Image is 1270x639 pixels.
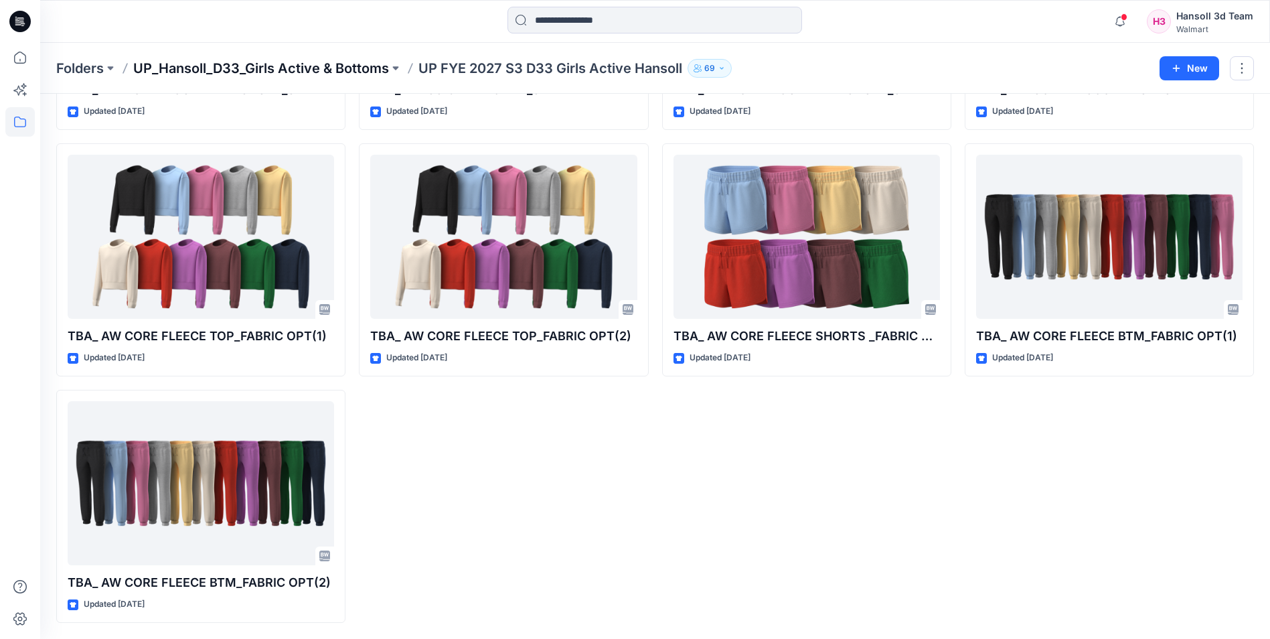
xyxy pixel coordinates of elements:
p: Updated [DATE] [84,104,145,119]
p: TBA_ AW CORE FLEECE BTM_FABRIC OPT(2) [68,573,334,592]
p: Updated [DATE] [84,597,145,612]
a: TBA_ AW CORE FLEECE BTM_FABRIC OPT(1) [976,155,1243,319]
p: Updated [DATE] [690,104,750,119]
p: TBA_ AW CORE FLEECE TOP_FABRIC OPT(2) [370,327,637,346]
p: 69 [704,61,715,76]
p: TBA_ AW CORE FLEECE SHORTS _FABRIC OPT(1) [673,327,940,346]
p: UP FYE 2027 S3 D33 Girls Active Hansoll [418,59,682,78]
a: TBA_ AW CORE FLEECE SHORTS _FABRIC OPT(1) [673,155,940,319]
p: TBA_ AW CORE FLEECE TOP_FABRIC OPT(1) [68,327,334,346]
p: Updated [DATE] [84,351,145,365]
button: New [1160,56,1219,80]
a: Folders [56,59,104,78]
a: TBA_ AW CORE FLEECE TOP_FABRIC OPT(1) [68,155,334,319]
p: Updated [DATE] [386,104,447,119]
p: Updated [DATE] [690,351,750,365]
p: Updated [DATE] [992,351,1053,365]
a: TBA_ AW CORE FLEECE TOP_FABRIC OPT(2) [370,155,637,319]
a: TBA_ AW CORE FLEECE BTM_FABRIC OPT(2) [68,401,334,565]
p: Updated [DATE] [386,351,447,365]
p: TBA_ AW CORE FLEECE BTM_FABRIC OPT(1) [976,327,1243,346]
p: Updated [DATE] [992,104,1053,119]
button: 69 [688,59,732,78]
div: Hansoll 3d Team [1176,8,1253,24]
div: H3 [1147,9,1171,33]
div: Walmart [1176,24,1253,34]
a: UP_Hansoll_D33_Girls Active & Bottoms [133,59,389,78]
